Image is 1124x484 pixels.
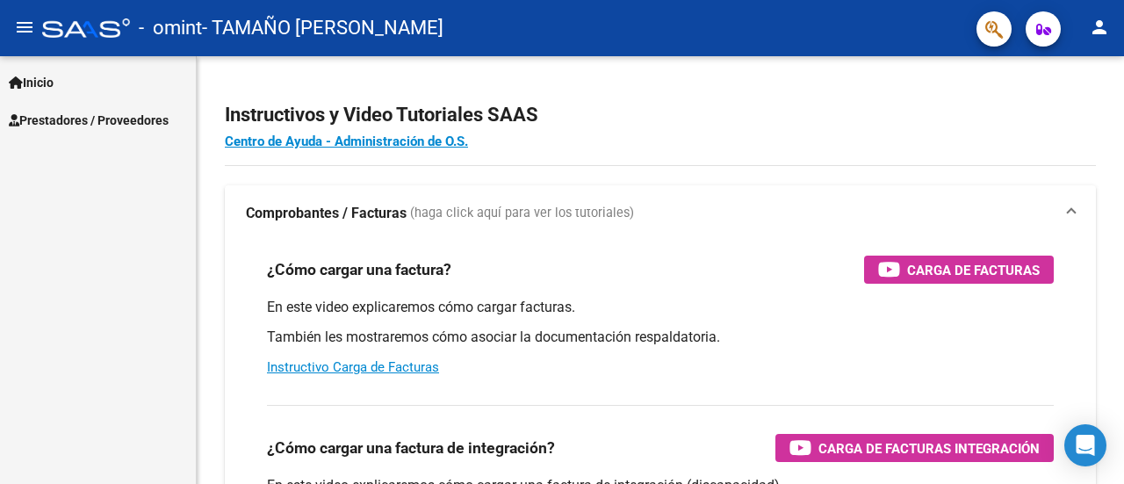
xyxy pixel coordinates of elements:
a: Centro de Ayuda - Administración de O.S. [225,134,468,149]
span: Carga de Facturas [907,259,1040,281]
button: Carga de Facturas Integración [775,434,1054,462]
span: - omint [139,9,202,47]
span: Prestadores / Proveedores [9,111,169,130]
h3: ¿Cómo cargar una factura? [267,257,451,282]
h3: ¿Cómo cargar una factura de integración? [267,436,555,460]
span: Inicio [9,73,54,92]
span: (haga click aquí para ver los tutoriales) [410,204,634,223]
strong: Comprobantes / Facturas [246,204,407,223]
span: - TAMAÑO [PERSON_NAME] [202,9,443,47]
a: Instructivo Carga de Facturas [267,359,439,375]
mat-icon: person [1089,17,1110,38]
span: Carga de Facturas Integración [818,437,1040,459]
mat-icon: menu [14,17,35,38]
button: Carga de Facturas [864,256,1054,284]
div: Open Intercom Messenger [1064,424,1106,466]
p: En este video explicaremos cómo cargar facturas. [267,298,1054,317]
p: También les mostraremos cómo asociar la documentación respaldatoria. [267,328,1054,347]
h2: Instructivos y Video Tutoriales SAAS [225,98,1096,132]
mat-expansion-panel-header: Comprobantes / Facturas (haga click aquí para ver los tutoriales) [225,185,1096,242]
